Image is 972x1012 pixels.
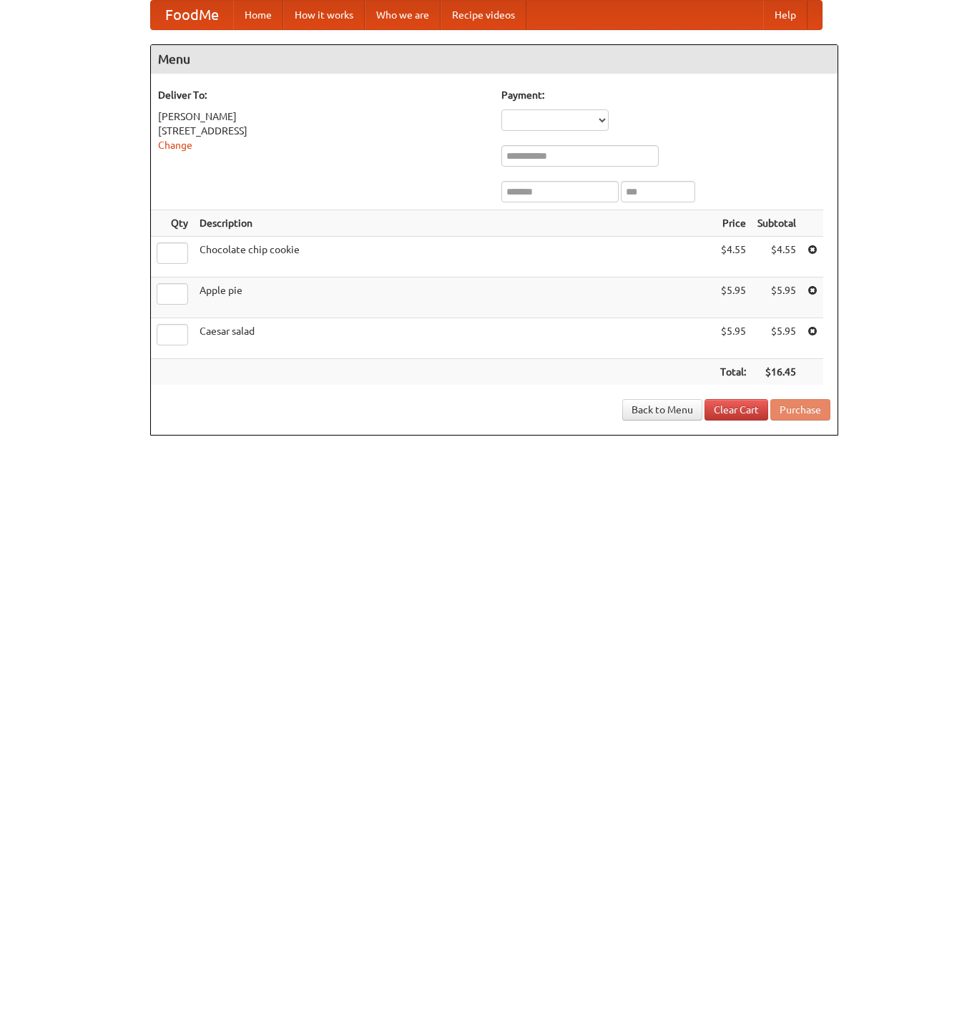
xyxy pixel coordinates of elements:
[752,237,802,277] td: $4.55
[194,277,715,318] td: Apple pie
[365,1,441,29] a: Who we are
[770,399,830,421] button: Purchase
[752,277,802,318] td: $5.95
[763,1,807,29] a: Help
[705,399,768,421] a: Clear Cart
[151,210,194,237] th: Qty
[715,359,752,385] th: Total:
[158,139,192,151] a: Change
[158,124,487,138] div: [STREET_ADDRESS]
[194,318,715,359] td: Caesar salad
[752,210,802,237] th: Subtotal
[151,1,233,29] a: FoodMe
[194,237,715,277] td: Chocolate chip cookie
[752,359,802,385] th: $16.45
[441,1,526,29] a: Recipe videos
[158,109,487,124] div: [PERSON_NAME]
[158,88,487,102] h5: Deliver To:
[501,88,830,102] h5: Payment:
[151,45,838,74] h4: Menu
[715,318,752,359] td: $5.95
[715,237,752,277] td: $4.55
[622,399,702,421] a: Back to Menu
[194,210,715,237] th: Description
[715,277,752,318] td: $5.95
[752,318,802,359] td: $5.95
[283,1,365,29] a: How it works
[715,210,752,237] th: Price
[233,1,283,29] a: Home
